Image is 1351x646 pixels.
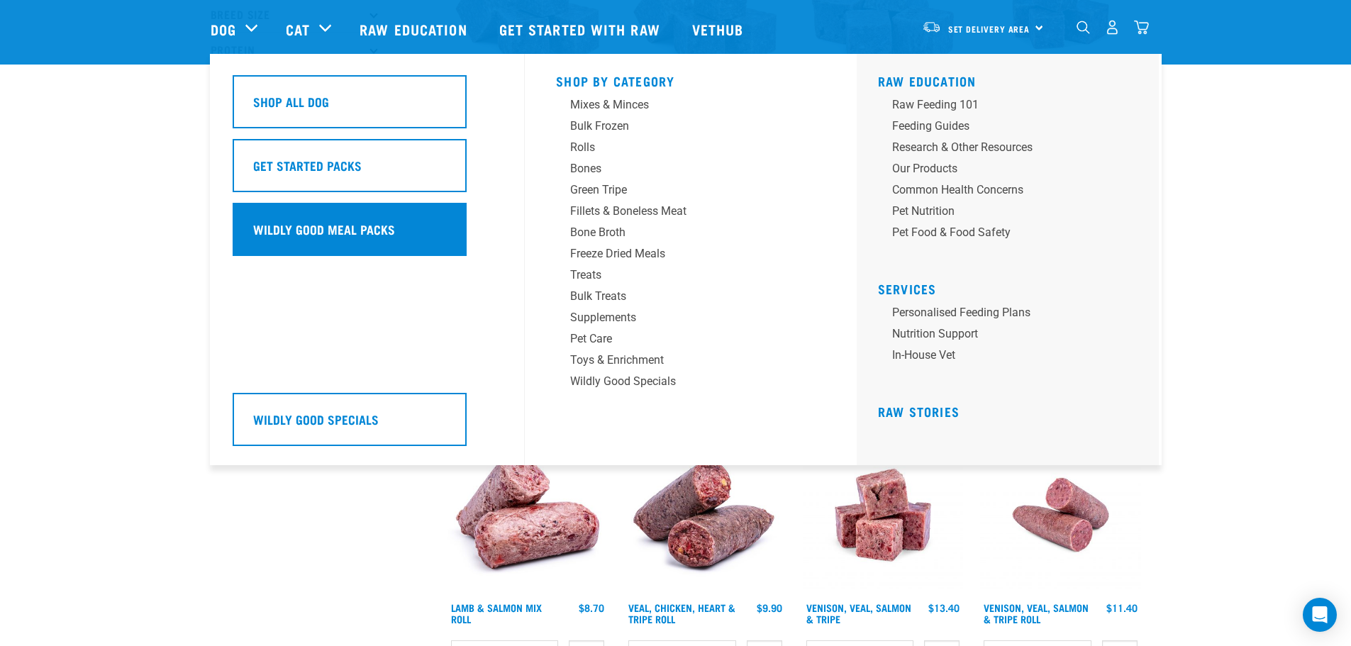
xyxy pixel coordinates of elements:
[878,325,1147,347] a: Nutrition Support
[570,160,791,177] div: Bones
[984,605,1089,621] a: Venison, Veal, Salmon & Tripe Roll
[556,245,825,267] a: Freeze Dried Meals
[1303,598,1337,632] div: Open Intercom Messenger
[878,304,1147,325] a: Personalised Feeding Plans
[892,203,1113,220] div: Pet Nutrition
[980,435,1141,596] img: Venison Veal Salmon Tripe 1651
[556,74,825,85] h5: Shop By Category
[757,602,782,613] div: $9.90
[253,156,362,174] h5: Get Started Packs
[556,182,825,203] a: Green Tripe
[570,182,791,199] div: Green Tripe
[803,435,964,596] img: Venison Veal Salmon Tripe 1621
[892,139,1113,156] div: Research & Other Resources
[556,160,825,182] a: Bones
[922,21,941,33] img: van-moving.png
[878,347,1147,368] a: In-house vet
[556,139,825,160] a: Rolls
[556,267,825,288] a: Treats
[1106,602,1138,613] div: $11.40
[570,245,791,262] div: Freeze Dried Meals
[579,602,604,613] div: $8.70
[570,224,791,241] div: Bone Broth
[806,605,911,621] a: Venison, Veal, Salmon & Tripe
[892,160,1113,177] div: Our Products
[556,224,825,245] a: Bone Broth
[570,267,791,284] div: Treats
[570,203,791,220] div: Fillets & Boneless Meat
[892,182,1113,199] div: Common Health Concerns
[345,1,484,57] a: Raw Education
[211,18,236,40] a: Dog
[570,96,791,113] div: Mixes & Minces
[948,26,1030,31] span: Set Delivery Area
[253,220,395,238] h5: Wildly Good Meal Packs
[556,330,825,352] a: Pet Care
[485,1,678,57] a: Get started with Raw
[878,118,1147,139] a: Feeding Guides
[286,18,310,40] a: Cat
[556,309,825,330] a: Supplements
[892,96,1113,113] div: Raw Feeding 101
[928,602,960,613] div: $13.40
[628,605,735,621] a: Veal, Chicken, Heart & Tripe Roll
[878,408,960,415] a: Raw Stories
[570,352,791,369] div: Toys & Enrichment
[570,139,791,156] div: Rolls
[556,203,825,224] a: Fillets & Boneless Meat
[233,139,502,203] a: Get Started Packs
[678,1,762,57] a: Vethub
[233,393,502,457] a: Wildly Good Specials
[625,435,786,596] img: 1263 Chicken Organ Roll 02
[1134,20,1149,35] img: home-icon@2x.png
[556,288,825,309] a: Bulk Treats
[570,373,791,390] div: Wildly Good Specials
[1077,21,1090,34] img: home-icon-1@2x.png
[556,352,825,373] a: Toys & Enrichment
[447,435,608,596] img: 1261 Lamb Salmon Roll 01
[570,118,791,135] div: Bulk Frozen
[878,203,1147,224] a: Pet Nutrition
[1105,20,1120,35] img: user.png
[878,139,1147,160] a: Research & Other Resources
[878,224,1147,245] a: Pet Food & Food Safety
[892,224,1113,241] div: Pet Food & Food Safety
[570,288,791,305] div: Bulk Treats
[556,373,825,394] a: Wildly Good Specials
[253,92,329,111] h5: Shop All Dog
[451,605,542,621] a: Lamb & Salmon Mix Roll
[878,77,977,84] a: Raw Education
[233,203,502,267] a: Wildly Good Meal Packs
[878,160,1147,182] a: Our Products
[233,75,502,139] a: Shop All Dog
[878,282,1147,293] h5: Services
[878,182,1147,203] a: Common Health Concerns
[556,96,825,118] a: Mixes & Minces
[878,96,1147,118] a: Raw Feeding 101
[570,309,791,326] div: Supplements
[556,118,825,139] a: Bulk Frozen
[253,410,379,428] h5: Wildly Good Specials
[570,330,791,347] div: Pet Care
[892,118,1113,135] div: Feeding Guides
